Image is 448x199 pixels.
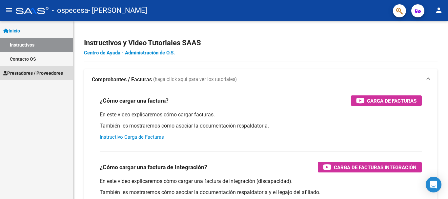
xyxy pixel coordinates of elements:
button: Carga de Facturas Integración [318,162,422,172]
h3: ¿Cómo cargar una factura de integración? [100,163,207,172]
p: En este video explicaremos cómo cargar facturas. [100,111,422,118]
mat-expansion-panel-header: Comprobantes / Facturas (haga click aquí para ver los tutoriales) [84,69,438,90]
span: (haga click aquí para ver los tutoriales) [153,76,237,83]
span: Carga de Facturas [367,97,417,105]
p: También les mostraremos cómo asociar la documentación respaldatoria. [100,122,422,129]
mat-icon: menu [5,6,13,14]
p: También les mostraremos cómo asociar la documentación respaldatoria y el legajo del afiliado. [100,189,422,196]
a: Instructivo Carga de Facturas [100,134,164,140]
mat-icon: person [435,6,443,14]
h2: Instructivos y Video Tutoriales SAAS [84,37,438,49]
div: Open Intercom Messenger [426,177,441,192]
span: - [PERSON_NAME] [88,3,147,18]
span: - ospecesa [52,3,88,18]
span: Prestadores / Proveedores [3,70,63,77]
p: En este video explicaremos cómo cargar una factura de integración (discapacidad). [100,178,422,185]
h3: ¿Cómo cargar una factura? [100,96,169,105]
span: Inicio [3,27,20,34]
span: Carga de Facturas Integración [334,163,417,171]
button: Carga de Facturas [351,95,422,106]
a: Centro de Ayuda - Administración de O.S. [84,50,175,56]
strong: Comprobantes / Facturas [92,76,152,83]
